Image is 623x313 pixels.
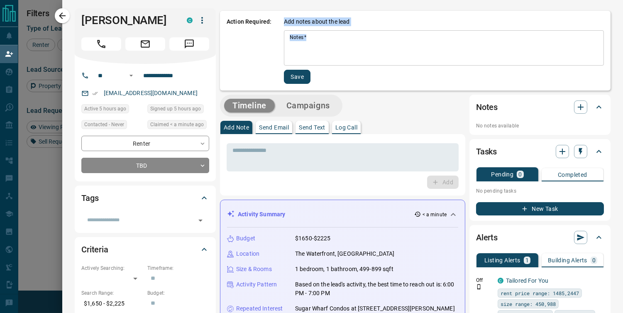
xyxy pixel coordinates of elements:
p: Budget [236,234,255,243]
svg: Push Notification Only [476,284,482,290]
p: Log Call [335,125,357,130]
p: 1 [525,257,529,263]
p: Sugar Wharf Condos at [STREET_ADDRESS][PERSON_NAME] [295,304,455,313]
div: Activity Summary< a minute [227,207,458,222]
p: The Waterfront, [GEOGRAPHIC_DATA] [295,249,394,258]
button: Timeline [224,99,275,112]
div: TBD [81,158,209,173]
a: Tailored For You [506,277,548,284]
p: Add Note [224,125,249,130]
span: Signed up 5 hours ago [150,105,201,113]
button: Open [195,215,206,226]
p: $1,650 - $2,225 [81,297,143,311]
p: Budget: [147,289,209,297]
svg: Email Verified [92,90,98,96]
p: Activity Summary [238,210,285,219]
button: Campaigns [278,99,338,112]
div: Criteria [81,240,209,259]
div: Notes [476,97,604,117]
p: Based on the lead's activity, the best time to reach out is: 6:00 PM - 7:00 PM [295,280,458,298]
span: rent price range: 1485,2447 [501,289,579,297]
p: Repeated Interest [236,304,283,313]
p: Completed [558,172,587,178]
div: Sun Aug 17 2025 [147,120,209,132]
div: Sat Aug 16 2025 [81,104,143,116]
span: Message [169,37,209,51]
p: Action Required: [227,17,271,84]
p: Pending [491,171,513,177]
button: Open [126,71,136,81]
a: [EMAIL_ADDRESS][DOMAIN_NAME] [104,90,198,96]
p: Size & Rooms [236,265,272,274]
div: condos.ca [498,278,503,284]
button: Save [284,70,310,84]
p: 0 [518,171,522,177]
p: Send Email [259,125,289,130]
p: Building Alerts [548,257,587,263]
span: Claimed < a minute ago [150,120,204,129]
div: Sat Aug 16 2025 [147,104,209,116]
div: Renter [81,136,209,151]
span: size range: 450,988 [501,300,556,308]
p: 1 bedroom, 1 bathroom, 499-899 sqft [295,265,393,274]
p: No notes available [476,122,604,130]
p: < a minute [423,211,447,218]
p: Activity Pattern [236,280,277,289]
p: Add notes about the lead [284,17,349,26]
span: Contacted - Never [84,120,124,129]
h2: Alerts [476,231,498,244]
button: New Task [476,202,604,215]
p: Search Range: [81,289,143,297]
h2: Notes [476,100,498,114]
span: Call [81,37,121,51]
span: Active 5 hours ago [84,105,126,113]
p: Off [476,276,493,284]
div: Tasks [476,142,604,161]
p: No pending tasks [476,185,604,197]
p: Send Text [299,125,325,130]
div: condos.ca [187,17,193,23]
h2: Tasks [476,145,497,158]
p: 0 [592,257,596,263]
h2: Tags [81,191,98,205]
p: Timeframe: [147,264,209,272]
p: Location [236,249,259,258]
p: $1650-$2225 [295,234,330,243]
span: Email [125,37,165,51]
div: Alerts [476,227,604,247]
p: Actively Searching: [81,264,143,272]
div: Tags [81,188,209,208]
h1: [PERSON_NAME] [81,14,174,27]
p: Listing Alerts [484,257,520,263]
h2: Criteria [81,243,108,256]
